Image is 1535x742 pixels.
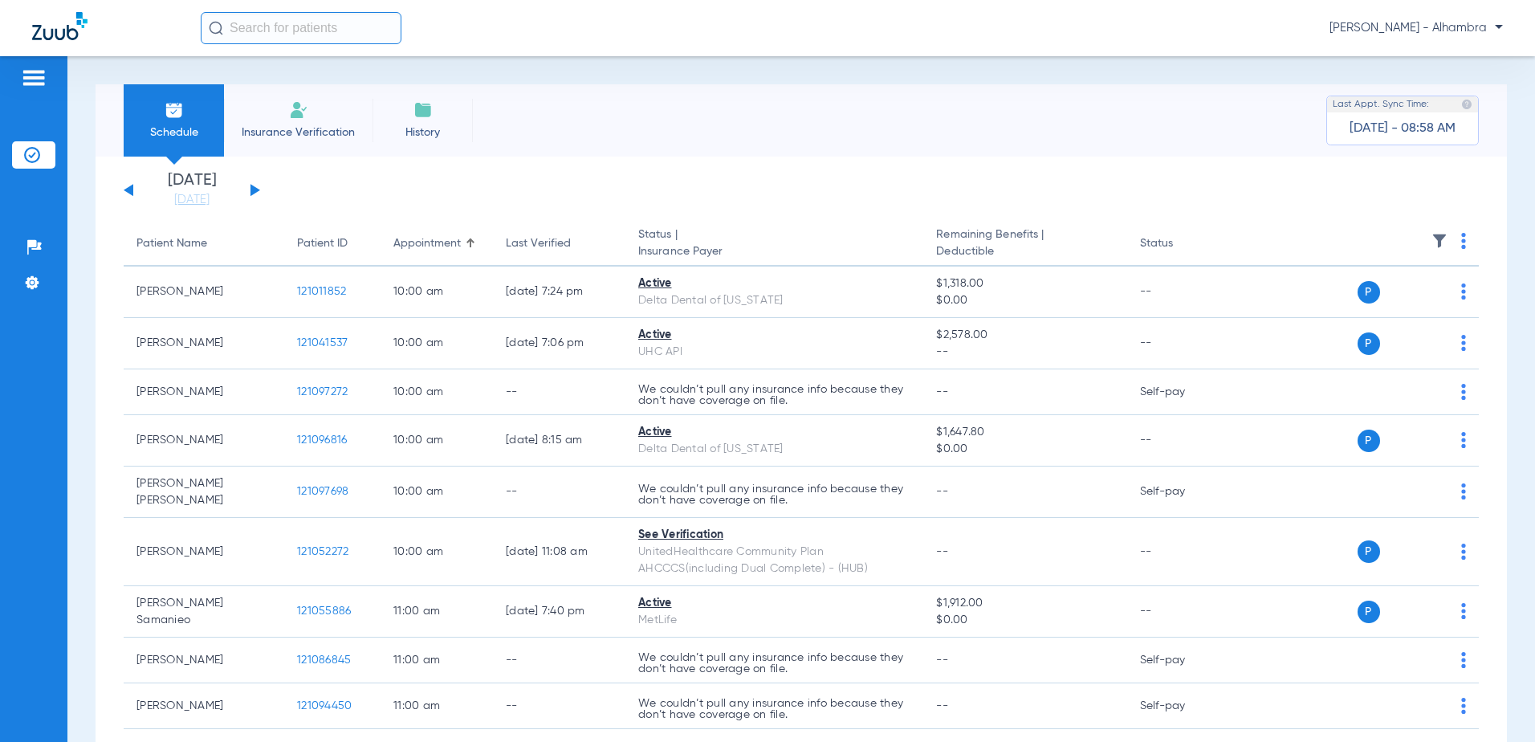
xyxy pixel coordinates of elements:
td: [PERSON_NAME] [124,683,284,729]
li: [DATE] [144,173,240,208]
td: -- [493,467,625,518]
div: Last Verified [506,235,571,252]
img: group-dot-blue.svg [1461,432,1466,448]
td: [PERSON_NAME] [124,318,284,369]
td: -- [1127,586,1236,638]
span: P [1358,601,1380,623]
span: $1,318.00 [936,275,1114,292]
div: Appointment [393,235,461,252]
span: 121086845 [297,654,351,666]
span: $2,578.00 [936,327,1114,344]
td: -- [1127,415,1236,467]
img: group-dot-blue.svg [1461,544,1466,560]
span: [DATE] - 08:58 AM [1350,120,1456,137]
div: Active [638,595,910,612]
td: 11:00 AM [381,586,493,638]
div: Last Verified [506,235,613,252]
span: 121055886 [297,605,351,617]
th: Status [1127,222,1236,267]
span: P [1358,430,1380,452]
td: -- [1127,518,1236,586]
td: -- [1127,318,1236,369]
td: 11:00 AM [381,683,493,729]
td: [PERSON_NAME] [124,518,284,586]
span: -- [936,700,948,711]
td: [DATE] 8:15 AM [493,415,625,467]
td: [DATE] 7:06 PM [493,318,625,369]
th: Remaining Benefits | [923,222,1126,267]
td: Self-pay [1127,369,1236,415]
td: [PERSON_NAME] [124,638,284,683]
td: 10:00 AM [381,415,493,467]
td: -- [493,683,625,729]
span: 121097698 [297,486,348,497]
img: group-dot-blue.svg [1461,698,1466,714]
p: We couldn’t pull any insurance info because they don’t have coverage on file. [638,384,910,406]
th: Status | [625,222,923,267]
td: [DATE] 7:24 PM [493,267,625,318]
span: Schedule [136,124,212,141]
span: 121094450 [297,700,352,711]
div: Patient ID [297,235,368,252]
td: [DATE] 11:08 AM [493,518,625,586]
img: group-dot-blue.svg [1461,335,1466,351]
img: History [413,100,433,120]
div: Patient Name [136,235,207,252]
span: $1,912.00 [936,595,1114,612]
span: -- [936,654,948,666]
img: Search Icon [209,21,223,35]
p: We couldn’t pull any insurance info because they don’t have coverage on file. [638,483,910,506]
span: P [1358,540,1380,563]
span: $0.00 [936,441,1114,458]
div: MetLife [638,612,910,629]
span: History [385,124,461,141]
span: 121052272 [297,546,348,557]
span: 121096816 [297,434,347,446]
div: UnitedHealthcare Community Plan AHCCCS(including Dual Complete) - (HUB) [638,544,910,577]
td: 10:00 AM [381,467,493,518]
p: We couldn’t pull any insurance info because they don’t have coverage on file. [638,698,910,720]
img: group-dot-blue.svg [1461,483,1466,499]
div: Active [638,275,910,292]
td: -- [1127,267,1236,318]
div: UHC API [638,344,910,361]
div: Appointment [393,235,480,252]
div: Active [638,327,910,344]
span: 121097272 [297,386,348,397]
span: -- [936,546,948,557]
span: Insurance Payer [638,243,910,260]
img: group-dot-blue.svg [1461,283,1466,300]
img: filter.svg [1431,233,1447,249]
span: Last Appt. Sync Time: [1333,96,1429,112]
img: hamburger-icon [21,68,47,88]
td: 11:00 AM [381,638,493,683]
td: Self-pay [1127,683,1236,729]
span: $0.00 [936,292,1114,309]
img: group-dot-blue.svg [1461,603,1466,619]
span: [PERSON_NAME] - Alhambra [1329,20,1503,36]
div: See Verification [638,527,910,544]
td: 10:00 AM [381,267,493,318]
div: Delta Dental of [US_STATE] [638,292,910,309]
td: [DATE] 7:40 PM [493,586,625,638]
span: $0.00 [936,612,1114,629]
td: 10:00 AM [381,518,493,586]
td: 10:00 AM [381,369,493,415]
input: Search for patients [201,12,401,44]
span: 121041537 [297,337,348,349]
span: 121011852 [297,286,346,297]
span: -- [936,344,1114,361]
td: [PERSON_NAME] [PERSON_NAME] [124,467,284,518]
div: Patient ID [297,235,348,252]
td: 10:00 AM [381,318,493,369]
td: [PERSON_NAME] [124,267,284,318]
td: [PERSON_NAME] Samanieo [124,586,284,638]
td: [PERSON_NAME] [124,415,284,467]
img: Zuub Logo [32,12,88,40]
span: -- [936,486,948,497]
span: Deductible [936,243,1114,260]
span: $1,647.80 [936,424,1114,441]
div: Patient Name [136,235,271,252]
p: We couldn’t pull any insurance info because they don’t have coverage on file. [638,652,910,675]
td: -- [493,638,625,683]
